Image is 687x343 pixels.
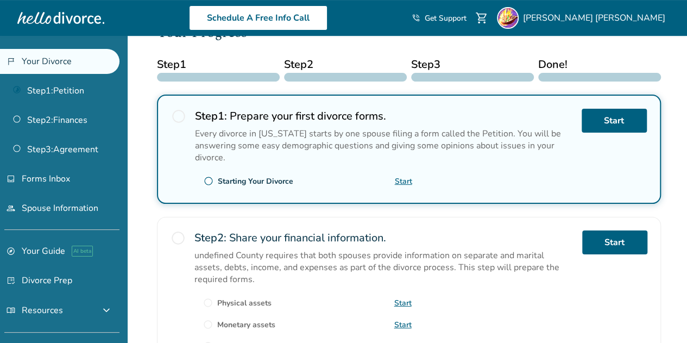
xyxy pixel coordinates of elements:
[218,176,293,186] div: Starting Your Divorce
[425,13,467,23] span: Get Support
[194,230,226,245] strong: Step 2 :
[195,128,573,164] p: Every divorce in [US_STATE] starts by one spouse filing a form called the Petition. You will be a...
[7,174,15,183] span: inbox
[7,304,63,316] span: Resources
[497,7,519,29] img: Alfonso Lee
[194,230,573,245] h2: Share your financial information.
[171,230,186,246] span: radio_button_unchecked
[538,57,661,73] span: Done!
[72,246,93,257] span: AI beta
[7,204,15,213] span: people
[203,320,213,329] span: radio_button_unchecked
[411,57,534,73] span: Step 3
[22,173,70,185] span: Forms Inbox
[582,230,647,254] a: Start
[633,291,687,343] iframe: Chat Widget
[394,298,412,308] a: Start
[100,304,113,317] span: expand_more
[412,14,420,22] span: phone_in_talk
[7,276,15,285] span: list_alt_check
[189,5,327,30] a: Schedule A Free Info Call
[157,57,280,73] span: Step 1
[7,247,15,255] span: explore
[394,320,412,330] a: Start
[204,176,213,186] span: radio_button_unchecked
[7,57,15,66] span: flag_2
[475,11,488,24] span: shopping_cart
[217,320,275,330] div: Monetary assets
[217,298,272,308] div: Physical assets
[284,57,407,73] span: Step 2
[203,298,213,308] span: radio_button_unchecked
[412,13,467,23] a: phone_in_talkGet Support
[582,109,647,133] a: Start
[195,109,227,123] strong: Step 1 :
[7,306,15,315] span: menu_book
[395,176,412,186] a: Start
[171,109,186,124] span: radio_button_unchecked
[194,250,573,285] p: undefined County requires that both spouses provide information on separate and marital assets, d...
[195,109,573,123] h2: Prepare your first divorce forms.
[523,12,670,24] span: [PERSON_NAME] [PERSON_NAME]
